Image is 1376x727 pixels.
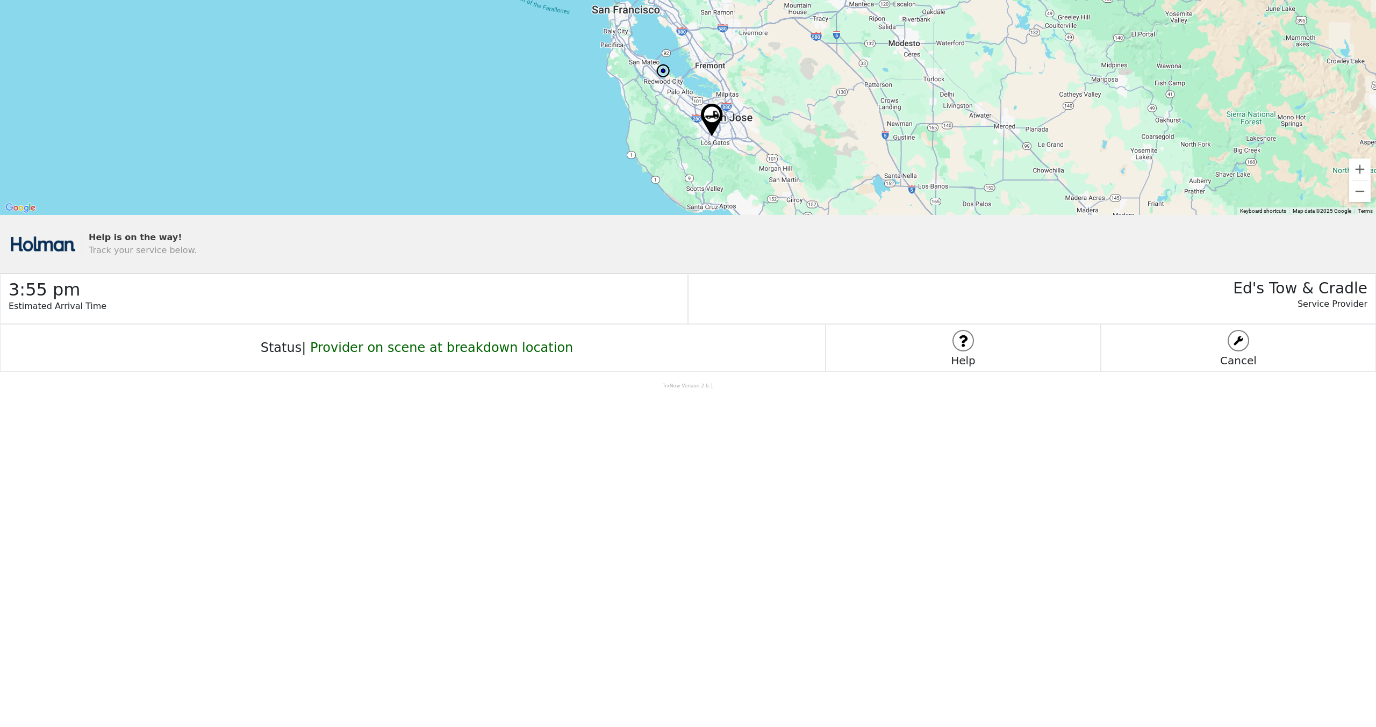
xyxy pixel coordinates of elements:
h5: Help [826,354,1100,367]
span: Track your service below. [89,245,197,255]
a: Open this area in Google Maps (opens a new window) [3,201,38,215]
button: Zoom out [1349,181,1371,202]
span: Provider on scene at breakdown location [310,340,573,355]
button: Zoom in [1349,159,1371,180]
img: trx now logo [11,236,75,251]
h5: Cancel [1101,354,1375,367]
img: logo stuff [1229,331,1248,350]
h4: Status | [253,340,574,356]
button: Keyboard shortcuts [1240,207,1286,215]
img: logo stuff [954,331,973,350]
a: Terms [1358,208,1373,214]
strong: Help is on the way! [89,232,182,242]
img: Google [3,201,38,215]
h2: 3:55 pm [9,274,687,300]
h3: Ed's Tow & Cradle [689,274,1367,298]
span: Map data ©2025 Google [1293,208,1351,214]
p: Estimated Arrival Time [9,300,687,323]
p: Service Provider [689,298,1367,321]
